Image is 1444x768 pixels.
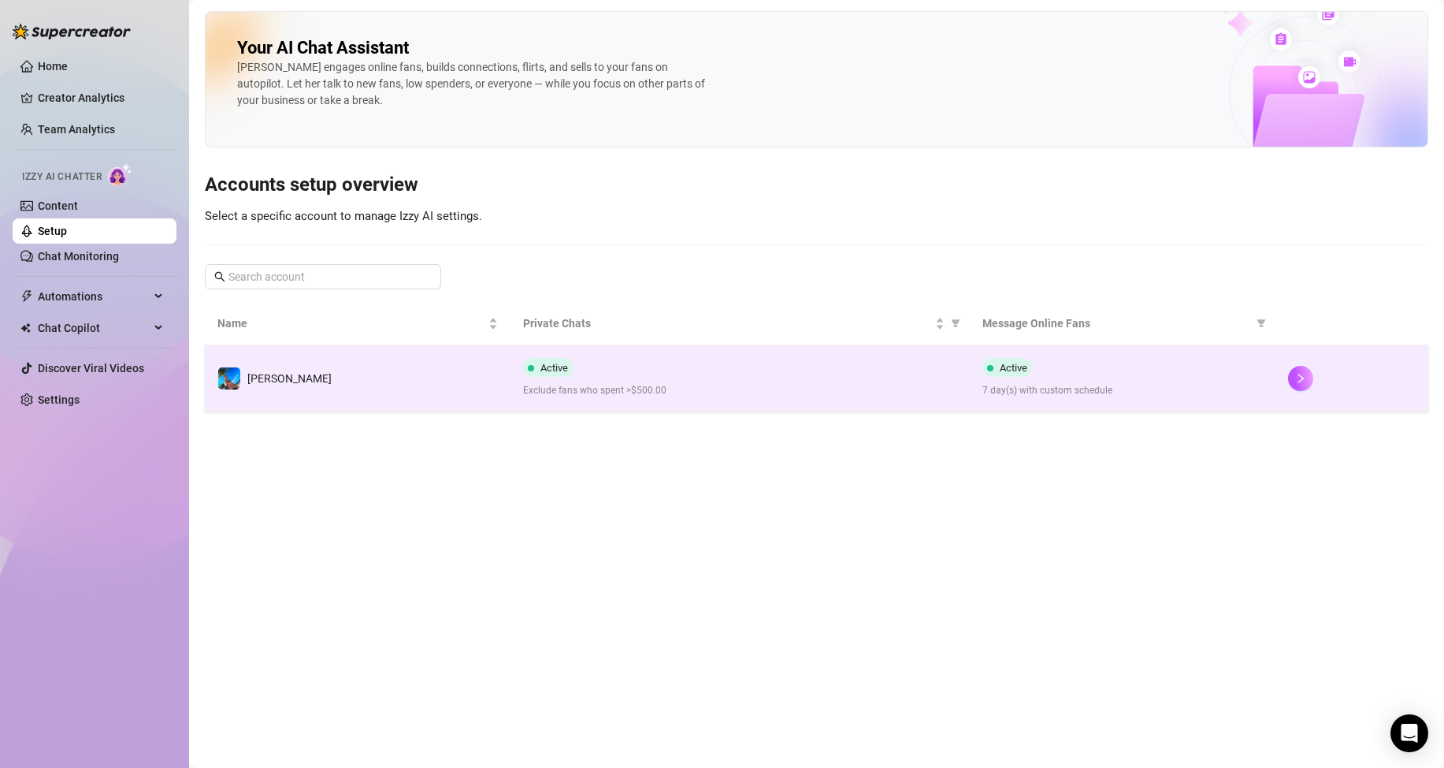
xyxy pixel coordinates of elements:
h2: Your AI Chat Assistant [237,37,409,59]
span: Name [217,315,485,332]
span: filter [948,311,963,335]
div: [PERSON_NAME] engages online fans, builds connections, flirts, and sells to your fans on autopilo... [237,59,710,109]
span: filter [951,319,960,328]
a: Setup [38,225,67,237]
span: Exclude fans who spent >$500.00 [523,383,956,398]
span: Message Online Fans [982,315,1250,332]
span: filter [1257,319,1266,328]
a: Creator Analytics [38,85,164,110]
span: thunderbolt [20,290,33,303]
img: Chat Copilot [20,322,31,334]
span: Izzy AI Chatter [22,170,102,185]
a: Discover Viral Videos [38,362,144,375]
span: Private Chats [523,315,931,332]
span: Select a specific account to manage Izzy AI settings. [205,209,482,223]
span: [PERSON_NAME] [247,372,332,385]
h3: Accounts setup overview [205,173,1428,198]
img: Ryan [218,367,240,390]
div: Open Intercom Messenger [1390,714,1428,752]
a: Chat Monitoring [38,250,119,263]
span: Chat Copilot [38,315,150,341]
span: filter [1253,311,1269,335]
img: AI Chatter [108,163,132,186]
a: Content [38,199,78,212]
span: Active [1000,362,1027,374]
span: search [214,271,225,282]
span: right [1295,373,1306,384]
a: Settings [38,393,80,406]
button: right [1288,366,1313,391]
th: Private Chats [510,302,969,345]
span: Active [540,362,568,374]
img: logo-BBDzfeDw.svg [13,24,131,39]
span: Automations [38,284,150,309]
a: Home [38,60,68,73]
input: Search account [228,268,419,285]
span: 7 day(s) with custom schedule [982,383,1263,398]
th: Name [205,302,510,345]
a: Team Analytics [38,123,115,136]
